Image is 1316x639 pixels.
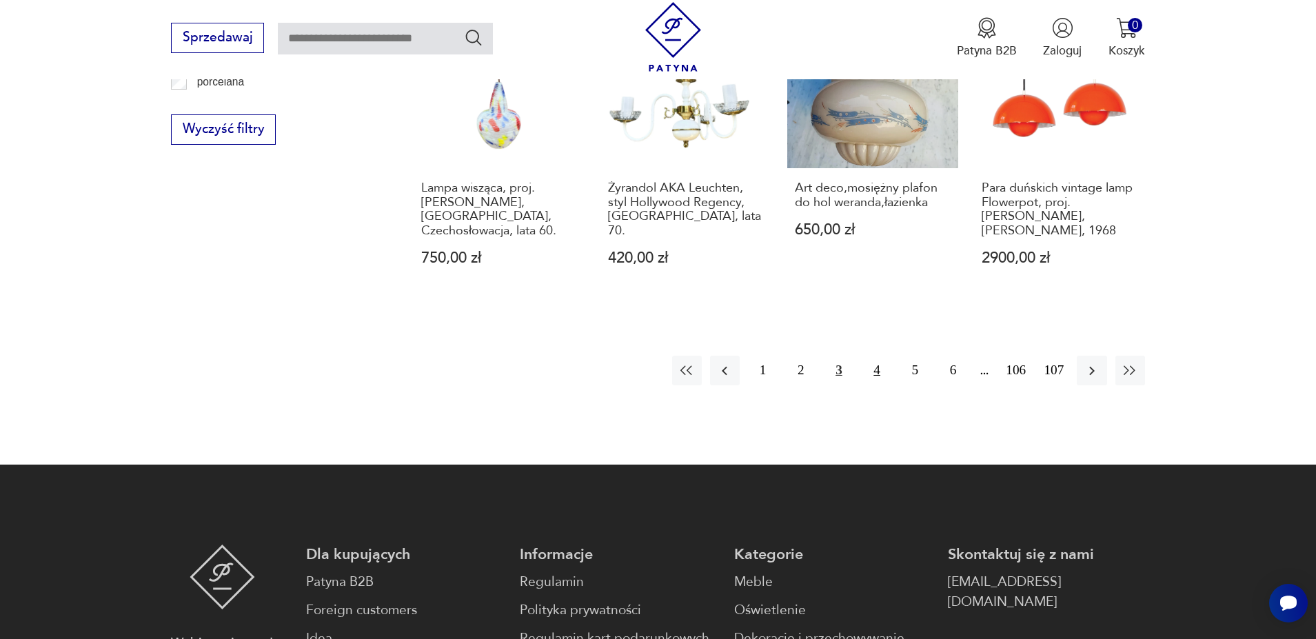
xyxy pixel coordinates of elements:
button: Szukaj [464,28,484,48]
p: 650,00 zł [795,223,951,237]
iframe: Smartsupp widget button [1269,584,1308,622]
button: 3 [824,356,853,385]
p: porcelit [197,96,232,114]
div: 0 [1128,18,1142,32]
p: Kategorie [734,545,931,565]
h3: Żyrandol AKA Leuchten, styl Hollywood Regency, [GEOGRAPHIC_DATA], lata 70. [608,181,764,238]
p: porcelana [197,73,245,91]
h3: Para duńskich vintage lamp Flowerpot, proj. [PERSON_NAME], [PERSON_NAME], 1968 [982,181,1137,238]
button: 5 [900,356,930,385]
button: 6 [938,356,968,385]
button: Wyczyść filtry [171,114,276,145]
img: Patyna - sklep z meblami i dekoracjami vintage [638,2,708,72]
button: 1 [748,356,778,385]
a: Regulamin [520,572,717,592]
a: Sprzedawaj [171,33,264,44]
img: Ikona medalu [976,17,998,39]
h3: Lampa wisząca, proj. [PERSON_NAME], [GEOGRAPHIC_DATA], Czechosłowacja, lata 60. [421,181,577,238]
button: 106 [1001,356,1031,385]
h3: Art deco,mosiężny plafon do hol weranda,łazienka [795,181,951,210]
a: Patyna B2B [306,572,503,592]
p: Patyna B2B [957,43,1017,59]
button: Zaloguj [1043,17,1082,59]
p: Koszyk [1109,43,1145,59]
p: 420,00 zł [608,251,764,265]
p: 2900,00 zł [982,251,1137,265]
button: Sprzedawaj [171,23,264,53]
button: 2 [786,356,816,385]
p: Dla kupujących [306,545,503,565]
a: Meble [734,572,931,592]
button: 107 [1039,356,1069,385]
p: 750,00 zł [421,251,577,265]
p: Zaloguj [1043,43,1082,59]
button: Patyna B2B [957,17,1017,59]
p: Skontaktuj się z nami [948,545,1145,565]
img: Patyna - sklep z meblami i dekoracjami vintage [190,545,255,609]
a: [EMAIL_ADDRESS][DOMAIN_NAME] [948,572,1145,612]
button: 4 [862,356,892,385]
a: Ikona medaluPatyna B2B [957,17,1017,59]
button: 0Koszyk [1109,17,1145,59]
img: Ikona koszyka [1116,17,1137,39]
a: Polityka prywatności [520,600,717,620]
img: Ikonka użytkownika [1052,17,1073,39]
p: Informacje [520,545,717,565]
a: Oświetlenie [734,600,931,620]
a: Foreign customers [306,600,503,620]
